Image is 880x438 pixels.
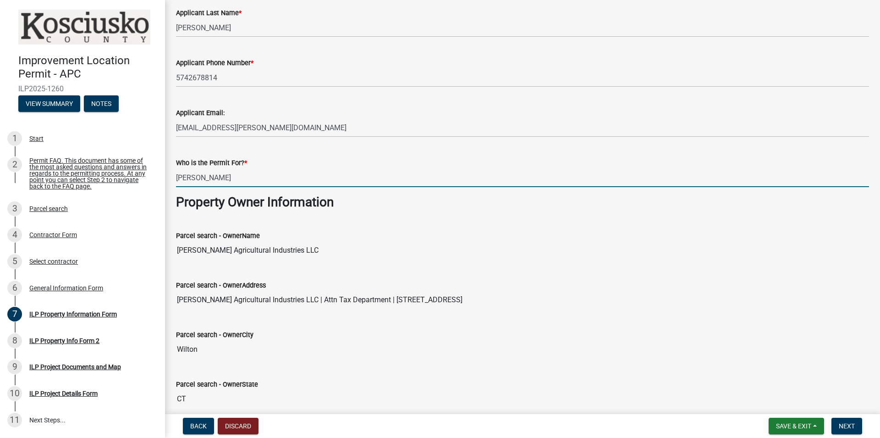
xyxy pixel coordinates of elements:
div: Start [29,135,44,142]
wm-modal-confirm: Summary [18,100,80,108]
div: 2 [7,157,22,172]
wm-modal-confirm: Notes [84,100,119,108]
button: Back [183,418,214,434]
div: 4 [7,227,22,242]
span: ILP2025-1260 [18,84,147,93]
div: Permit FAQ. This document has some of the most asked questions and answers in regards to the perm... [29,157,150,189]
div: 1 [7,131,22,146]
img: Kosciusko County, Indiana [18,10,150,44]
div: 6 [7,281,22,295]
button: Notes [84,95,119,112]
div: 11 [7,413,22,427]
div: Contractor Form [29,232,77,238]
strong: Property Owner Information [176,194,334,210]
label: Parcel search - OwnerCity [176,332,253,338]
div: ILP Project Details Form [29,390,98,397]
div: ILP Project Documents and Map [29,364,121,370]
div: ILP Property Information Form [29,311,117,317]
div: Parcel search [29,205,68,212]
label: Applicant Phone Number [176,60,253,67]
div: 5 [7,254,22,269]
label: Applicant Email: [176,110,225,116]
button: Discard [218,418,258,434]
div: 10 [7,386,22,401]
label: Who is the Permit For? [176,160,247,166]
span: Back [190,422,207,430]
div: ILP Property Info Form 2 [29,338,99,344]
label: Applicant Last Name [176,10,242,17]
button: Next [831,418,862,434]
div: 3 [7,201,22,216]
div: Select contractor [29,258,78,265]
label: Parcel search - OwnerName [176,233,260,239]
div: General Information Form [29,285,103,291]
div: 9 [7,360,22,374]
span: Save & Exit [776,422,811,430]
label: Parcel search - OwnerState [176,382,258,388]
div: 7 [7,307,22,322]
button: View Summary [18,95,80,112]
h4: Improvement Location Permit - APC [18,54,158,81]
div: 8 [7,333,22,348]
span: Next [839,422,855,430]
button: Save & Exit [769,418,824,434]
label: Parcel search - OwnerAddress [176,283,266,289]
